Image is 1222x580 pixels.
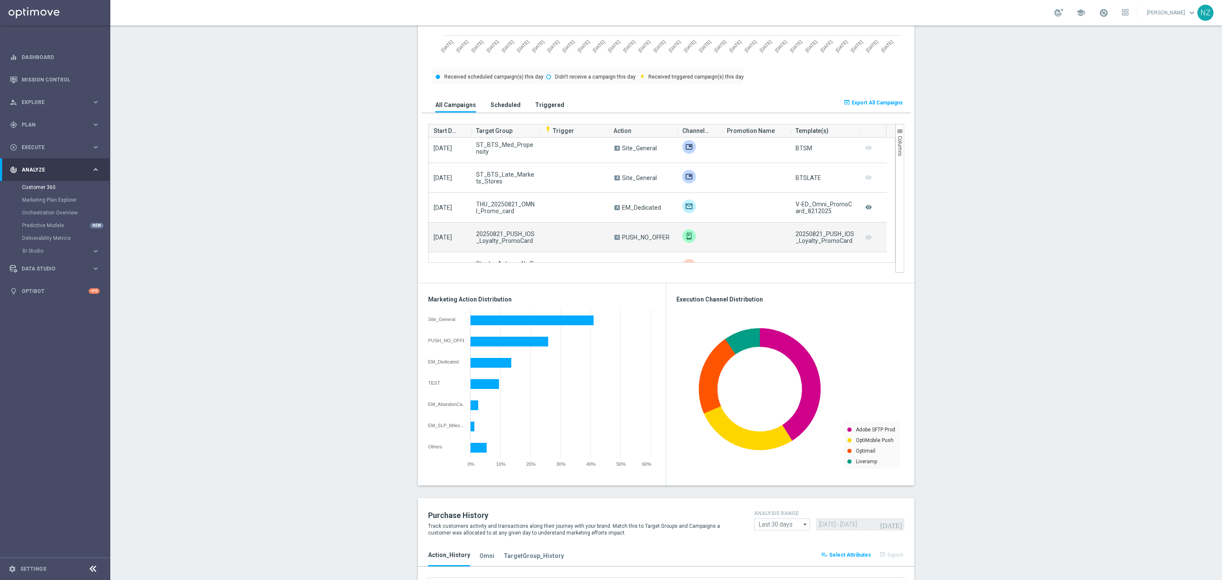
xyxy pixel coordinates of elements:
[10,166,92,174] div: Analyze
[614,175,620,180] span: A
[22,219,109,232] div: Predictive Models
[1197,5,1214,21] div: NZ
[856,448,875,454] text: Optimail
[796,231,854,244] div: 20250821_PUSH_IOS _Loyalty_PromoCard
[10,121,17,129] i: gps_fixed
[1146,6,1197,19] a: [PERSON_NAME]keyboard_arrow_down
[22,145,92,150] span: Execute
[852,100,903,106] span: Export All Campaigns
[434,204,452,211] span: [DATE]
[428,523,741,536] p: Track customers activity and transactions along their journey with your brand. Match this to Targ...
[428,444,464,449] div: Others
[10,99,92,106] div: Explore
[10,53,17,61] i: equalizer
[727,122,775,139] span: Promotion Name
[428,359,464,364] div: EM_Dedicated
[531,39,545,53] text: [DATE]
[682,229,696,243] img: OptiMobile Push
[1076,8,1085,17] span: school
[856,427,895,433] text: Adobe SFTP Prod
[428,547,472,568] button: Action_History
[504,552,564,560] h3: TargetGroup_History
[444,74,544,80] text: Received scheduled campaign(s) this day
[476,141,535,155] span: ST_BTS_Med_Propensity
[577,39,591,53] text: [DATE]
[10,68,100,91] div: Mission Control
[20,566,46,572] a: Settings
[22,122,92,127] span: Plan
[490,101,521,109] h3: Scheduled
[592,39,606,53] text: [DATE]
[821,551,828,558] i: playlist_add_check
[22,209,88,216] a: Orchestration Overview
[8,565,16,573] i: settings
[622,234,670,241] span: PUSH_NO_OFFER
[428,296,656,303] h3: Marketing Action Distribution
[796,175,821,181] div: BTSLATE
[9,288,100,295] button: lightbulb Optibot +10
[434,122,459,139] span: Start Date
[614,146,620,151] span: A
[622,145,657,152] span: Site_General
[476,171,535,185] span: ST_BTS_Late_Markets_Stores
[22,181,109,194] div: Customer 360
[682,170,696,183] img: Adobe SFTP Prod
[476,231,535,244] span: 20250821_PUSH_IOS _Loyalty_PromoCard
[22,248,83,253] span: BI Studio
[434,175,452,181] span: [DATE]
[864,202,873,213] i: remove_red_eye
[1187,8,1197,17] span: keyboard_arrow_down
[476,122,513,139] span: Target Group
[622,204,661,211] span: EM_Dedicated
[22,46,100,68] a: Dashboard
[479,552,494,560] h3: Omni
[865,39,879,53] text: [DATE]
[22,245,109,257] div: BI Studio
[488,97,523,113] button: Scheduled
[648,74,744,80] text: Received triggered campaign(s) this day
[9,99,100,106] button: person_search Explore keyboard_arrow_right
[617,462,626,467] span: 50%
[546,39,560,53] text: [DATE]
[842,97,904,109] button: open_in_browser Export All Campaigns
[10,46,100,68] div: Dashboard
[90,223,104,228] div: NEW
[504,547,566,568] button: TargetGroup_History
[897,136,903,156] span: Columns
[9,166,100,173] button: track_changes Analyze keyboard_arrow_right
[829,552,871,558] span: Select Attributes
[844,99,850,106] i: open_in_browser
[10,99,17,106] i: person_search
[22,248,92,253] div: BI Studio
[22,235,88,242] a: Deliverability Metrics
[682,259,696,273] img: Liveramp
[526,462,535,467] span: 20%
[698,39,712,53] text: [DATE]
[614,205,620,210] span: A
[10,144,92,151] div: Execute
[10,287,17,295] i: lightbulb
[496,462,505,467] span: 10%
[434,234,452,241] span: [DATE]
[22,280,89,302] a: Optibot
[92,98,100,106] i: keyboard_arrow_right
[556,462,566,467] span: 30%
[92,247,100,255] i: keyboard_arrow_right
[22,248,100,254] button: BI Studio keyboard_arrow_right
[642,462,651,467] span: 60%
[759,39,773,53] text: [DATE]
[468,462,474,467] span: 0%
[880,39,894,53] text: [DATE]
[9,144,100,151] button: play_circle_outline Execute keyboard_arrow_right
[9,54,100,61] button: equalizer Dashboard
[614,235,620,240] span: A
[479,547,496,568] button: Omni
[676,296,904,303] h3: Execution Channel Distribution
[743,39,757,53] text: [DATE]
[501,39,515,53] text: [DATE]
